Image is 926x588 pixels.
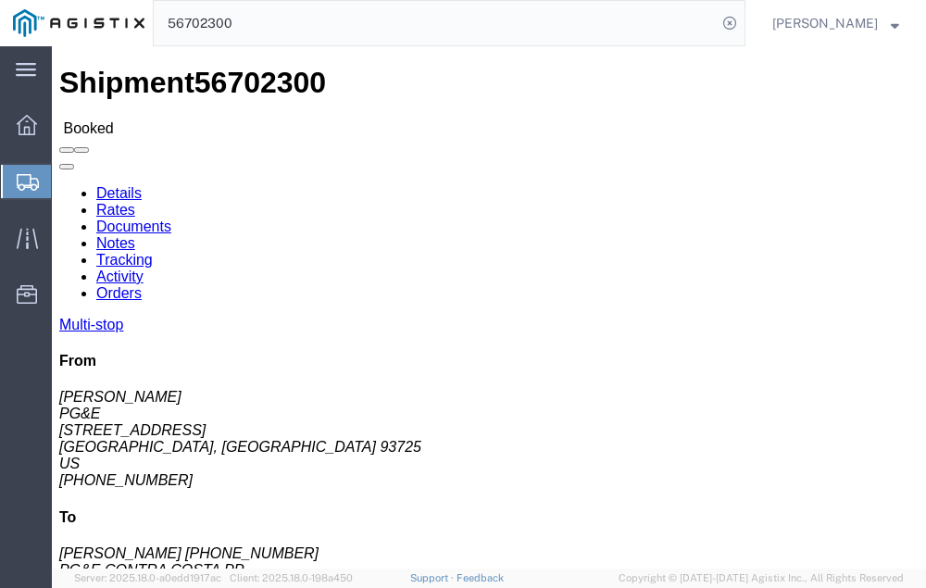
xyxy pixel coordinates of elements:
span: Client: 2025.18.0-198a450 [230,572,353,583]
span: Server: 2025.18.0-a0edd1917ac [74,572,221,583]
span: Copyright © [DATE]-[DATE] Agistix Inc., All Rights Reserved [619,570,904,586]
a: Feedback [457,572,504,583]
img: logo [13,9,144,37]
span: Neil Coehlo [772,13,878,33]
button: [PERSON_NAME] [771,12,900,34]
iframe: FS Legacy Container [52,46,926,569]
input: Search for shipment number, reference number [154,1,717,45]
a: Support [410,572,457,583]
